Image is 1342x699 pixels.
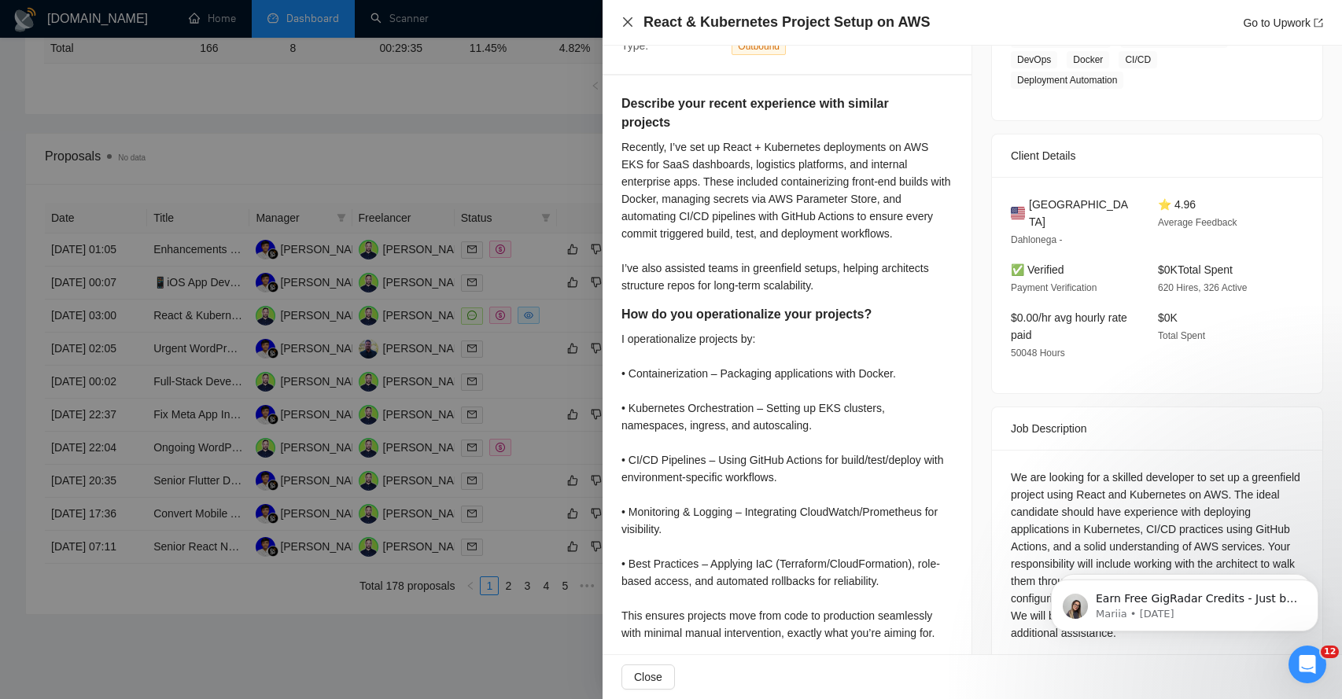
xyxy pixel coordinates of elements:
span: export [1314,18,1323,28]
span: 12 [1321,646,1339,658]
span: 620 Hires, 326 Active [1158,282,1247,293]
button: Close [621,664,675,690]
span: Average Feedback [1158,217,1237,228]
span: $0K [1158,311,1178,324]
span: CI/CD [1119,51,1157,68]
span: Payment Verification [1011,282,1097,293]
h4: React & Kubernetes Project Setup on AWS [643,13,930,32]
a: Go to Upworkexport [1243,17,1323,29]
div: Job Description [1011,407,1303,450]
span: DevOps [1011,51,1057,68]
span: $0.00/hr avg hourly rate paid [1011,311,1127,341]
span: Total Spent [1158,330,1205,341]
span: 50048 Hours [1011,348,1065,359]
span: Type: [621,39,648,52]
span: Deployment Automation [1011,72,1123,89]
span: Outbound [732,38,786,55]
div: Recently, I’ve set up React + Kubernetes deployments on AWS EKS for SaaS dashboards, logistics pl... [621,138,953,294]
span: ⭐ 4.96 [1158,198,1196,211]
span: $0K Total Spent [1158,263,1233,276]
div: I operationalize projects by: • Containerization – Packaging applications with Docker. • Kubernet... [621,330,953,642]
iframe: Intercom live chat [1289,646,1326,683]
h5: Describe your recent experience with similar projects [621,94,903,132]
div: Client Details [1011,134,1303,177]
img: 🇺🇸 [1011,204,1025,222]
span: ✅ Verified [1011,263,1064,276]
span: close [621,16,634,28]
button: Close [621,16,634,29]
span: Close [634,668,662,686]
span: [GEOGRAPHIC_DATA] [1029,196,1133,230]
span: Dahlonega - [1011,234,1062,245]
span: Docker [1067,51,1109,68]
h5: How do you operationalize your projects? [621,305,903,324]
iframe: Intercom notifications message [1027,546,1342,657]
